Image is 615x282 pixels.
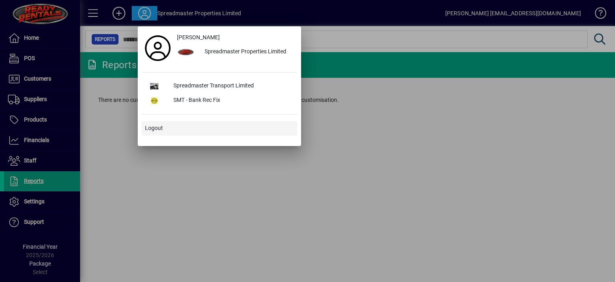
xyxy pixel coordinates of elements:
a: [PERSON_NAME] [174,30,297,45]
div: Spreadmaster Transport Limited [167,79,297,93]
span: [PERSON_NAME] [177,33,220,42]
button: Spreadmaster Transport Limited [142,79,297,93]
button: Spreadmaster Properties Limited [174,45,297,59]
button: Logout [142,121,297,136]
button: SMT - Bank Rec Fix [142,93,297,108]
span: Logout [145,124,163,132]
div: Spreadmaster Properties Limited [198,45,297,59]
div: SMT - Bank Rec Fix [167,93,297,108]
a: Profile [142,41,174,55]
